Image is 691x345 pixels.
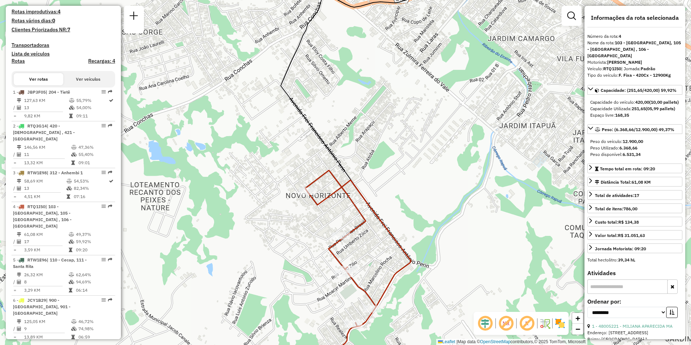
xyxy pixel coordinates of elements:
[587,163,682,173] a: Tempo total em rota: 09:20
[649,99,679,105] strong: (10,00 pallets)
[587,59,682,66] div: Motorista:
[623,206,637,211] strong: 786,00
[587,243,682,253] a: Jornada Motorista: 09:20
[592,323,673,329] a: 1 - 48005221 - MILIANA APARECIDA MA
[602,127,674,132] span: Peso: (6.368,66/12.900,00) 49,37%
[101,124,106,128] em: Opções
[477,315,494,332] span: Ocultar deslocamento
[24,246,68,254] td: 3,59 KM
[108,204,112,209] em: Rota exportada
[539,318,551,329] img: Fluxo de ruas
[590,99,679,106] div: Capacidade do veículo:
[587,230,682,240] a: Valor total:R$ 31.051,63
[24,193,66,200] td: 4,51 KM
[12,9,115,15] h4: Rotas improdutivas:
[13,297,71,316] span: | 900 - [GEOGRAPHIC_DATA], 901 - [GEOGRAPHIC_DATA]
[27,257,47,263] span: RTW1E96
[17,98,21,103] i: Distância Total
[24,178,66,185] td: 58,69 KM
[63,73,113,85] button: Ver veículos
[13,112,17,120] td: =
[13,325,17,332] td: /
[24,112,69,120] td: 9,82 KM
[595,246,646,252] div: Jornada Motorista: 09:20
[76,97,108,104] td: 55,79%
[24,104,69,111] td: 13
[13,104,17,111] td: /
[601,88,677,93] span: Capacidade: (251,65/420,00) 59,92%
[12,18,115,24] h4: Rotas vários dias:
[13,204,72,229] span: 4 -
[587,14,682,21] h4: Informações da rota selecionada
[14,73,63,85] button: Ver rotas
[12,27,115,33] h4: Clientes Priorizados NR:
[78,151,112,158] td: 55,40%
[497,315,515,332] span: Exibir NR
[69,280,74,284] i: % de utilização da cubagem
[13,159,17,166] td: =
[17,232,21,237] i: Distância Total
[13,333,17,341] td: =
[641,66,655,71] strong: Padrão
[76,271,112,278] td: 62,64%
[71,319,77,324] i: % de utilização do peso
[17,239,21,244] i: Total de Atividades
[109,179,113,183] i: Rota otimizada
[27,297,46,303] span: JCY1B29
[69,248,72,252] i: Tempo total em rota
[575,314,580,323] span: +
[108,170,112,175] em: Rota exportada
[71,145,77,149] i: % de utilização do peso
[69,239,74,244] i: % de utilização da cubagem
[109,98,113,103] i: Rota otimizada
[67,179,72,183] i: % de utilização do peso
[623,152,641,157] strong: 6.531,34
[108,298,112,302] em: Rota exportada
[71,335,75,339] i: Tempo total em rota
[108,90,112,94] em: Rota exportada
[78,333,112,341] td: 06:59
[587,270,682,277] h4: Atividades
[595,179,651,185] div: Distância Total:
[587,40,681,58] strong: 103 - [GEOGRAPHIC_DATA], 105 - [GEOGRAPHIC_DATA] , 106 - [GEOGRAPHIC_DATA]
[24,185,66,192] td: 13
[13,89,70,95] span: 1 -
[634,193,639,198] strong: 17
[24,333,71,341] td: 13,89 KM
[24,231,68,238] td: 61,08 KM
[13,246,17,254] td: =
[618,257,635,263] strong: 39,34 hL
[618,219,639,225] strong: R$ 134,38
[27,123,47,129] span: RTQ3G14
[518,315,536,332] span: Exibir rótulo
[69,288,72,292] i: Tempo total em rota
[587,203,682,213] a: Total de itens:786,00
[24,144,71,151] td: 146,56 KM
[572,324,583,335] a: Zoom out
[69,232,74,237] i: % de utilização do peso
[24,325,71,332] td: 9
[17,145,21,149] i: Distância Total
[71,327,77,331] i: % de utilização da cubagem
[619,33,621,39] strong: 4
[587,33,682,40] div: Número da rota:
[587,72,682,79] div: Tipo do veículo:
[615,112,629,118] strong: 168,35
[78,318,112,325] td: 46,72%
[438,339,455,344] a: Leaflet
[619,145,637,151] strong: 6.368,66
[127,9,141,25] a: Nova sessão e pesquisa
[619,72,671,78] strong: F. Fixa - 420Cx - 12900Kg
[590,112,679,118] div: Espaço livre:
[666,307,678,318] button: Ordem crescente
[587,40,682,59] div: Nome da rota:
[572,313,583,324] a: Zoom in
[587,85,682,95] a: Capacidade: (251,65/420,00) 59,92%
[78,159,112,166] td: 09:01
[621,66,655,71] span: | Jornada:
[73,178,108,185] td: 54,53%
[27,89,46,95] span: JBP3F05
[46,89,70,95] span: | 204 - Tietê
[587,124,682,134] a: Peso: (6.368,66/12.900,00) 49,37%
[101,90,106,94] em: Opções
